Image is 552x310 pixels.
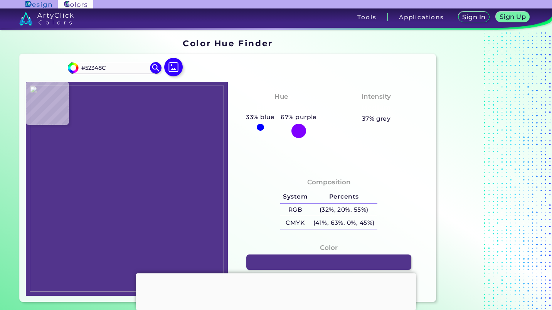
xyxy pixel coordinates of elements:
[439,36,535,305] iframe: Advertisement
[280,190,310,203] h5: System
[25,1,51,8] img: ArtyClick Design logo
[243,112,278,122] h5: 33% blue
[310,190,377,203] h5: Percents
[310,204,377,216] h5: (32%, 20%, 55%)
[463,14,485,20] h5: Sign In
[358,103,394,113] h3: Medium
[357,14,376,20] h3: Tools
[459,12,489,22] a: Sign In
[497,12,528,22] a: Sign Up
[254,103,310,113] h3: Bluish Purple
[278,112,320,122] h5: 67% purple
[30,86,224,292] img: 9bd31960-d546-4463-a235-4b39394ffbc2
[79,62,150,73] input: type color..
[362,91,391,102] h4: Intensity
[307,177,351,188] h4: Composition
[164,58,183,76] img: icon picture
[280,204,310,216] h5: RGB
[150,62,162,74] img: icon search
[136,273,416,308] iframe: Advertisement
[313,273,345,282] h3: #52348C
[183,37,273,49] h1: Color Hue Finder
[274,91,288,102] h4: Hue
[19,12,74,25] img: logo_artyclick_colors_white.svg
[310,216,377,229] h5: (41%, 63%, 0%, 45%)
[362,114,391,124] h5: 37% grey
[280,216,310,229] h5: CMYK
[500,14,525,20] h5: Sign Up
[399,14,444,20] h3: Applications
[320,242,338,253] h4: Color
